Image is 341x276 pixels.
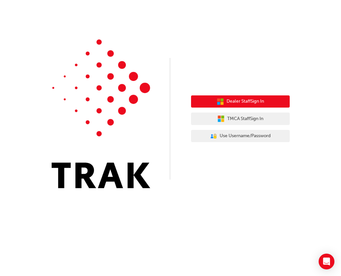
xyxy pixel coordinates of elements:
button: Dealer StaffSign In [191,95,290,108]
div: Open Intercom Messenger [319,254,334,269]
img: Trak [52,39,150,188]
span: TMCA Staff Sign In [227,115,263,123]
button: TMCA StaffSign In [191,113,290,125]
span: Use Username/Password [220,132,271,140]
button: Use Username/Password [191,130,290,142]
span: Dealer Staff Sign In [227,98,264,105]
